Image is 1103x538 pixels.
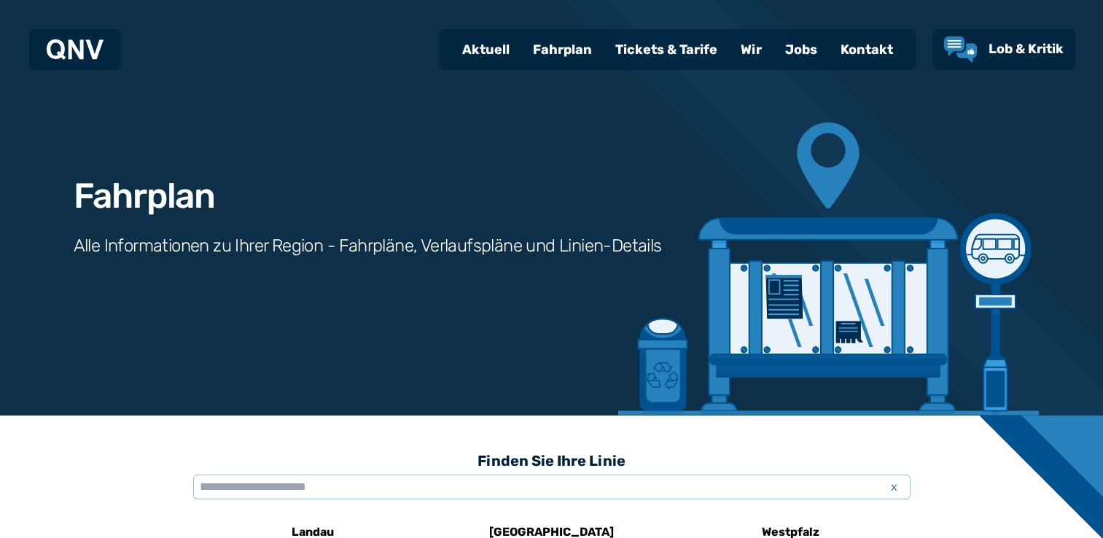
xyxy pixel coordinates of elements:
[729,31,773,69] a: Wir
[74,234,662,257] h3: Alle Informationen zu Ihrer Region - Fahrpläne, Verlaufspläne und Linien-Details
[829,31,905,69] a: Kontakt
[773,31,829,69] a: Jobs
[884,478,905,496] span: x
[604,31,729,69] a: Tickets & Tarife
[193,445,911,477] h3: Finden Sie Ihre Linie
[989,41,1064,57] span: Lob & Kritik
[451,31,521,69] a: Aktuell
[47,39,104,60] img: QNV Logo
[521,31,604,69] a: Fahrplan
[74,179,215,214] h1: Fahrplan
[944,36,1064,63] a: Lob & Kritik
[47,35,104,64] a: QNV Logo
